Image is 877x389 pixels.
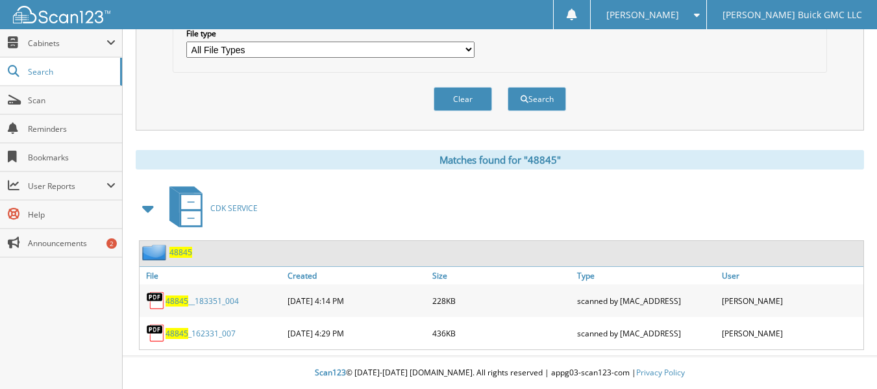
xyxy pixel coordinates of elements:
[210,203,258,214] span: CDK SERVICE
[140,267,284,284] a: File
[123,357,877,389] div: © [DATE]-[DATE] [DOMAIN_NAME]. All rights reserved | appg03-scan123-com |
[106,238,117,249] div: 2
[162,182,258,234] a: CDK SERVICE
[636,367,685,378] a: Privacy Policy
[284,320,429,346] div: [DATE] 4:29 PM
[812,327,877,389] iframe: Chat Widget
[28,181,106,192] span: User Reports
[429,320,574,346] div: 436KB
[434,87,492,111] button: Clear
[186,28,475,39] label: File type
[28,95,116,106] span: Scan
[719,320,863,346] div: [PERSON_NAME]
[28,66,114,77] span: Search
[315,367,346,378] span: Scan123
[166,328,236,339] a: 48845_162331_007
[146,323,166,343] img: PDF.png
[28,238,116,249] span: Announcements
[136,150,864,169] div: Matches found for "48845"
[508,87,566,111] button: Search
[146,291,166,310] img: PDF.png
[166,295,188,307] span: 48845
[166,295,239,307] a: 48845__183351_004
[284,288,429,314] div: [DATE] 4:14 PM
[28,123,116,134] span: Reminders
[28,209,116,220] span: Help
[723,11,862,19] span: [PERSON_NAME] Buick GMC LLC
[574,288,719,314] div: scanned by [MAC_ADDRESS]
[719,267,863,284] a: User
[606,11,679,19] span: [PERSON_NAME]
[169,247,192,258] a: 48845
[429,267,574,284] a: Size
[166,328,188,339] span: 48845
[719,288,863,314] div: [PERSON_NAME]
[574,320,719,346] div: scanned by [MAC_ADDRESS]
[28,38,106,49] span: Cabinets
[429,288,574,314] div: 228KB
[284,267,429,284] a: Created
[13,6,110,23] img: scan123-logo-white.svg
[574,267,719,284] a: Type
[142,244,169,260] img: folder2.png
[28,152,116,163] span: Bookmarks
